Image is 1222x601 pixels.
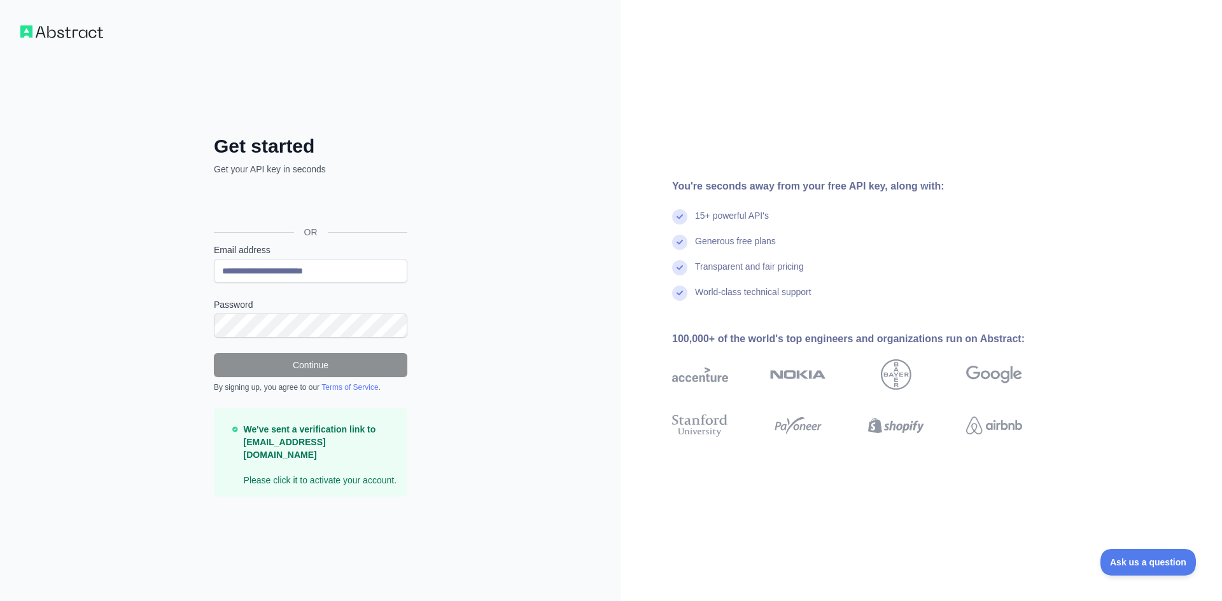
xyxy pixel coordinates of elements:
[214,353,407,377] button: Continue
[695,286,811,311] div: World-class technical support
[214,163,407,176] p: Get your API key in seconds
[966,359,1022,390] img: google
[695,260,804,286] div: Transparent and fair pricing
[244,424,376,460] strong: We've sent a verification link to [EMAIL_ADDRESS][DOMAIN_NAME]
[672,359,728,390] img: accenture
[214,135,407,158] h2: Get started
[244,423,397,487] p: Please click it to activate your account.
[672,411,728,439] img: stanford university
[207,190,411,218] iframe: Sign in with Google Button
[214,298,407,311] label: Password
[695,235,776,260] div: Generous free plans
[20,25,103,38] img: Workflow
[294,226,328,238] span: OR
[770,359,826,390] img: nokia
[966,411,1022,439] img: airbnb
[214,244,407,256] label: Email address
[1100,549,1197,576] iframe: Toggle Customer Support
[695,209,769,235] div: 15+ powerful API's
[881,359,911,390] img: bayer
[321,383,378,392] a: Terms of Service
[672,331,1063,347] div: 100,000+ of the world's top engineers and organizations run on Abstract:
[672,286,687,301] img: check mark
[868,411,924,439] img: shopify
[214,382,407,392] div: By signing up, you agree to our .
[770,411,826,439] img: payoneer
[672,235,687,250] img: check mark
[672,179,1063,194] div: You're seconds away from your free API key, along with:
[672,209,687,225] img: check mark
[672,260,687,275] img: check mark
